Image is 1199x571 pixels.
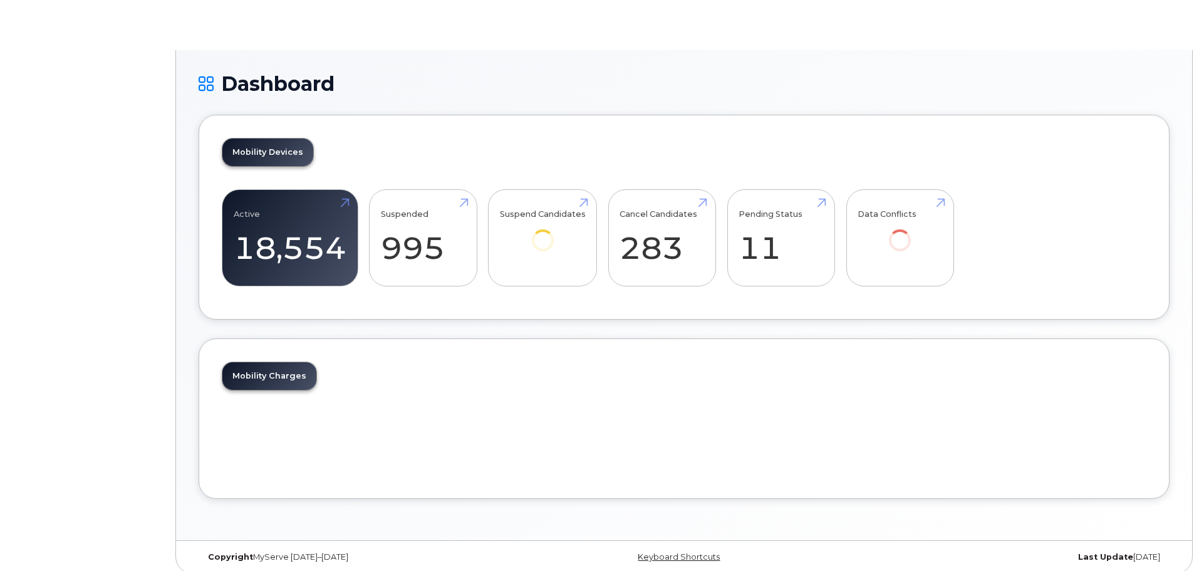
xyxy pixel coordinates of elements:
a: Suspend Candidates [500,197,586,269]
a: Keyboard Shortcuts [638,552,720,562]
a: Data Conflicts [858,197,942,269]
strong: Copyright [208,552,253,562]
a: Mobility Charges [222,362,316,390]
a: Cancel Candidates 283 [620,197,704,280]
a: Pending Status 11 [739,197,823,280]
a: Active 18,554 [234,197,346,280]
h1: Dashboard [199,73,1170,95]
div: [DATE] [846,552,1170,562]
div: MyServe [DATE]–[DATE] [199,552,522,562]
strong: Last Update [1078,552,1133,562]
a: Suspended 995 [381,197,465,280]
a: Mobility Devices [222,139,313,166]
